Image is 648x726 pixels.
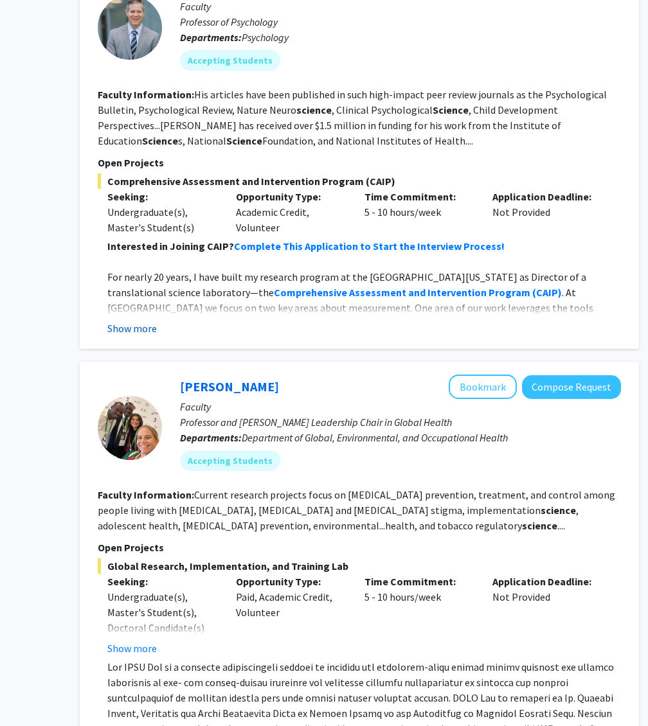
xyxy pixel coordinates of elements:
button: Add Heather Wipfli to Bookmarks [449,375,517,399]
p: Time Commitment: [364,574,474,589]
strong: Interested in Joining CAIP? [107,240,234,252]
p: For nearly 20 years, I have built my research program at the [GEOGRAPHIC_DATA][US_STATE] as Direc... [107,269,621,500]
p: Professor and [PERSON_NAME] Leadership Chair in Global Health [180,414,621,430]
span: Psychology [242,31,289,44]
b: Science [433,103,469,116]
fg-read-more: His articles have been published in such high-impact peer review journals as the Psychological Bu... [98,88,607,147]
p: Faculty [180,399,621,414]
iframe: Chat [10,668,55,716]
div: Paid, Academic Credit, Volunteer [226,574,355,656]
b: Faculty Information: [98,88,194,101]
p: Seeking: [107,189,217,204]
b: science [296,103,332,116]
p: Seeking: [107,574,217,589]
div: 5 - 10 hours/week [355,574,483,656]
p: Opportunity Type: [236,189,345,204]
div: Undergraduate(s), Master's Student(s), Doctoral Candidate(s) (PhD, MD, DMD, PharmD, etc.), Postdo... [107,589,217,713]
button: Show more [107,321,157,336]
div: Academic Credit, Volunteer [226,189,355,235]
b: Science [226,134,262,147]
b: Departments: [180,431,242,444]
span: Comprehensive Assessment and Intervention Program (CAIP) [98,173,621,189]
b: science [541,504,576,517]
button: Show more [107,641,157,656]
div: Undergraduate(s), Master's Student(s) [107,204,217,235]
p: Open Projects [98,540,621,555]
strong: (CAIP) [532,286,562,299]
button: Compose Request to Heather Wipfli [522,375,621,399]
a: Comprehensive Assessment and Intervention Program (CAIP) [274,286,562,299]
mat-chip: Accepting Students [180,450,280,471]
a: [PERSON_NAME] [180,378,279,394]
b: Faculty Information: [98,488,194,501]
b: Departments: [180,31,242,44]
div: 5 - 10 hours/week [355,189,483,235]
div: Not Provided [483,189,611,235]
span: Department of Global, Environmental, and Occupational Health [242,431,508,444]
div: Not Provided [483,574,611,656]
span: Global Research, Implementation, and Training Lab [98,558,621,574]
mat-chip: Accepting Students [180,50,280,71]
b: Science [142,134,178,147]
fg-read-more: Current research projects focus on [MEDICAL_DATA] prevention, treatment, and control among people... [98,488,615,532]
p: Application Deadline: [492,574,602,589]
b: science [522,519,557,532]
p: Open Projects [98,155,621,170]
strong: Comprehensive Assessment and Intervention Program [274,286,530,299]
p: Professor of Psychology [180,14,621,30]
a: Complete This Application to Start the Interview Process! [234,240,505,252]
p: Opportunity Type: [236,574,345,589]
p: Application Deadline: [492,189,602,204]
p: Time Commitment: [364,189,474,204]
